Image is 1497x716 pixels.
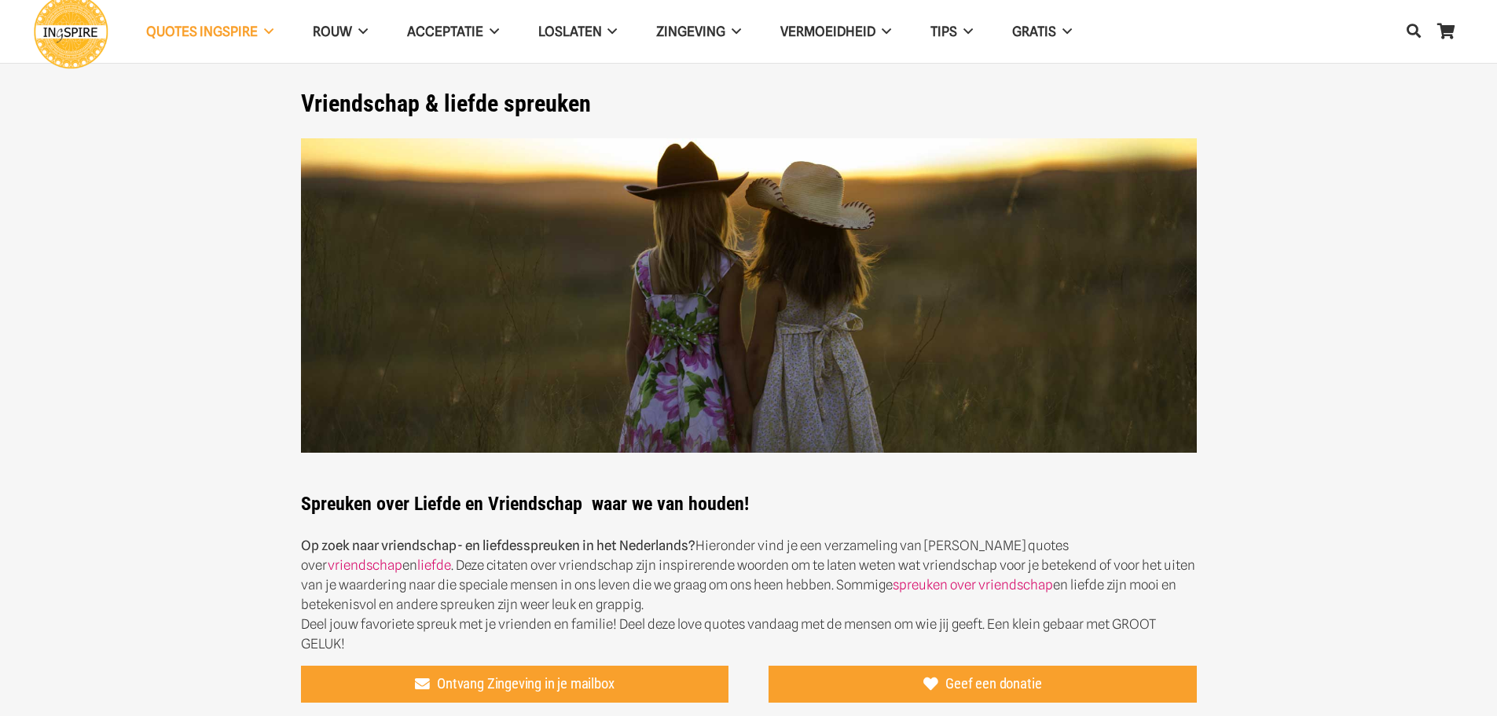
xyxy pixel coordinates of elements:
h1: Vriendschap & liefde spreuken [301,90,1197,118]
a: QUOTES INGSPIRE [127,12,293,52]
a: spreuken over vriendschap [893,577,1053,593]
span: Ontvang Zingeving in je mailbox [437,675,614,692]
a: liefde [417,557,451,573]
a: Zoeken [1398,13,1429,50]
span: Acceptatie [407,24,483,39]
strong: Op zoek naar vriendschap- en liefdesspreuken in het Nederlands? [301,538,695,553]
a: GRATIS [992,12,1092,52]
span: Loslaten [538,24,602,39]
p: Hieronder vind je een verzameling van [PERSON_NAME] quotes over en . Deze citaten over vriendscha... [301,536,1197,654]
strong: Spreuken over Liefde en Vriendschap waar we van houden! [301,493,749,515]
img: De mooiste spreuken over vriendschap om te delen! - Bekijk de mooiste vriendschaps quotes van Ing... [301,138,1197,453]
span: GRATIS [1012,24,1056,39]
span: TIPS [930,24,957,39]
a: Acceptatie [387,12,519,52]
span: Zingeving [656,24,725,39]
span: QUOTES INGSPIRE [146,24,258,39]
a: Loslaten [519,12,637,52]
span: VERMOEIDHEID [780,24,875,39]
a: VERMOEIDHEID [761,12,911,52]
a: Zingeving [637,12,761,52]
span: ROUW [313,24,352,39]
a: Geef een donatie [769,666,1197,703]
a: ROUW [293,12,387,52]
a: vriendschap [328,557,402,573]
span: Geef een donatie [945,675,1041,692]
a: TIPS [911,12,992,52]
a: Ontvang Zingeving in je mailbox [301,666,729,703]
